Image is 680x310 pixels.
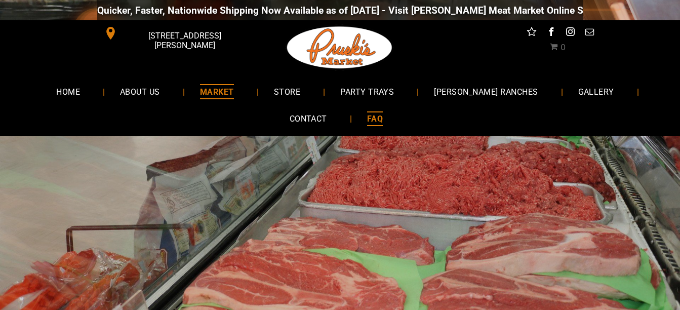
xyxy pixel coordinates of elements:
span: FAQ [367,111,383,126]
a: PARTY TRAYS [325,78,409,105]
a: STORE [259,78,315,105]
a: CONTACT [274,105,342,132]
a: FAQ [352,105,398,132]
a: GALLERY [563,78,629,105]
a: [STREET_ADDRESS][PERSON_NAME] [97,25,252,41]
img: Pruski-s+Market+HQ+Logo2-1920w.png [285,20,394,75]
a: ABOUT US [105,78,175,105]
a: Social network [525,25,538,41]
span: [STREET_ADDRESS][PERSON_NAME] [119,26,250,55]
a: facebook [544,25,557,41]
a: instagram [564,25,577,41]
a: MARKET [185,78,249,105]
a: [PERSON_NAME] RANCHES [419,78,553,105]
a: HOME [41,78,95,105]
span: 0 [561,43,566,52]
a: email [583,25,596,41]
